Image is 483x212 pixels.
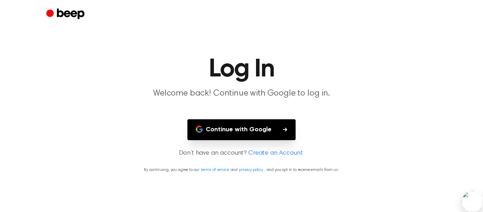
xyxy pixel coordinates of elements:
a: Create an Account [248,149,303,158]
a: privacy policy [239,168,263,172]
p: Welcome back! Continue with Google to log in. [106,88,377,99]
p: By continuing, you agree to our and , and you opt in to receive emails from us. [8,167,475,173]
a: terms of service [201,168,229,172]
img: bubble.svg [462,191,483,212]
a: Beep [46,7,86,21]
p: Don’t have an account? [8,149,475,158]
h1: Log In [60,57,423,82]
button: Continue with Google [187,119,296,140]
